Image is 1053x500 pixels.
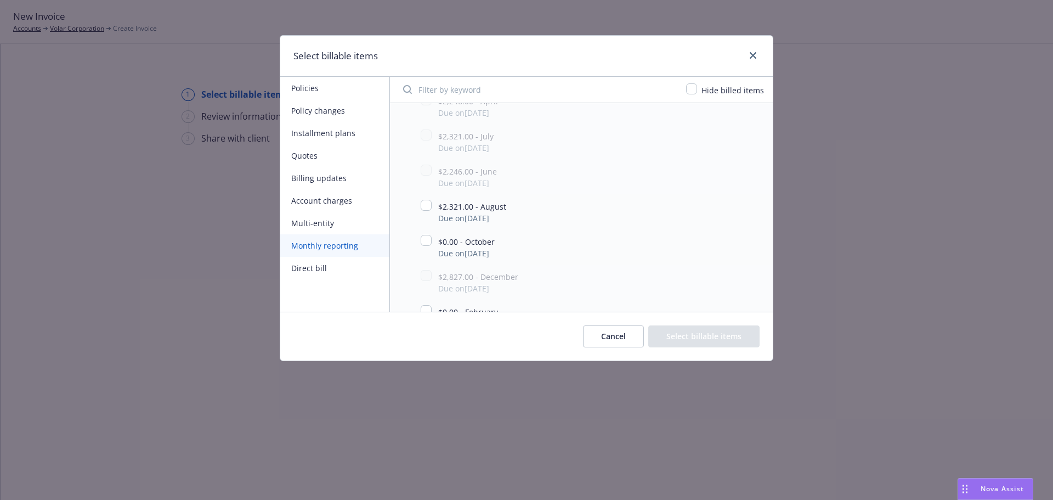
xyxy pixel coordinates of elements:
[438,131,502,142] a: $2,321.00 - July
[280,122,389,144] button: Installment plans
[390,89,773,124] span: $2,246.00 - AprilDue on[DATE]
[438,271,527,283] a: $2,827.00 - December
[280,257,389,279] button: Direct bill
[280,212,389,234] button: Multi-entity
[438,177,506,189] span: Due on [DATE]
[438,283,527,294] span: Due on [DATE]
[438,212,515,224] span: Due on [DATE]
[438,306,507,318] a: $0.00 - February
[280,234,389,257] button: Monthly reporting
[958,479,972,499] div: Drag to move
[390,265,773,300] span: $2,827.00 - DecemberDue on[DATE]
[583,325,644,347] button: Cancel
[981,484,1024,493] span: Nova Assist
[280,189,389,212] button: Account charges
[438,166,506,177] a: $2,246.00 - June
[958,478,1033,500] button: Nova Assist
[438,201,515,212] a: $2,321.00 - August
[438,142,502,154] span: Due on [DATE]
[438,236,503,248] a: $0.00 - October
[280,144,389,167] button: Quotes
[293,49,378,63] h1: Select billable items
[280,167,389,189] button: Billing updates
[701,85,764,95] span: Hide billed items
[746,49,760,62] a: close
[390,159,773,194] span: $2,246.00 - JuneDue on[DATE]
[438,248,503,259] span: Due on [DATE]
[438,107,507,119] span: Due on [DATE]
[280,77,389,99] button: Policies
[397,78,680,100] input: Filter by keyword
[390,124,773,159] span: $2,321.00 - JulyDue on[DATE]
[280,99,389,122] button: Policy changes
